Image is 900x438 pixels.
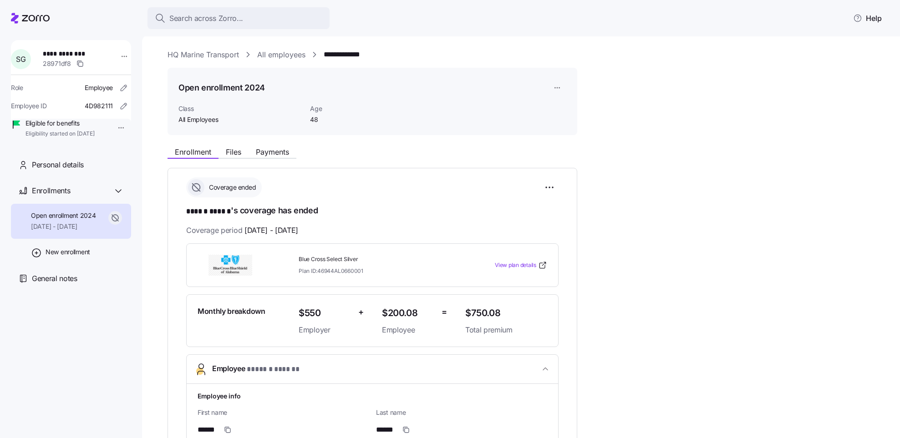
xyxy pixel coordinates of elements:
[376,408,547,417] span: Last name
[198,408,369,417] span: First name
[299,267,363,275] span: Plan ID: 46944AL0660001
[382,324,434,336] span: Employee
[198,255,263,276] img: BlueCross BlueShield of Alabama
[168,49,239,60] a: HQ Marine Transport
[853,13,882,24] span: Help
[25,119,95,128] span: Eligible for benefits
[178,104,303,113] span: Class
[43,59,71,68] span: 28971df8
[382,306,434,321] span: $200.08
[169,13,243,24] span: Search across Zorro...
[186,205,559,217] h1: 's coverage has ended
[11,101,47,111] span: Employee ID
[212,363,300,375] span: Employee
[256,148,289,156] span: Payments
[178,82,265,93] h1: Open enrollment 2024
[85,83,113,92] span: Employee
[495,261,536,270] span: View plan details
[299,306,351,321] span: $550
[465,324,547,336] span: Total premium
[310,104,402,113] span: Age
[175,148,211,156] span: Enrollment
[186,225,298,236] span: Coverage period
[198,391,547,401] h1: Employee info
[147,7,330,29] button: Search across Zorro...
[465,306,547,321] span: $750.08
[442,306,447,319] span: =
[846,9,889,27] button: Help
[206,183,256,192] span: Coverage ended
[32,185,70,196] span: Enrollments
[358,306,364,319] span: +
[16,55,25,63] span: S G
[244,225,298,236] span: [DATE] - [DATE]
[85,101,113,111] span: 4D982111
[32,159,84,171] span: Personal details
[25,130,95,138] span: Eligibility started on [DATE]
[31,222,96,231] span: [DATE] - [DATE]
[310,115,402,124] span: 48
[257,49,305,60] a: All employees
[495,261,547,270] a: View plan details
[178,115,303,124] span: All Employees
[11,83,23,92] span: Role
[299,256,458,263] span: Blue Cross Select Silver
[198,306,265,317] span: Monthly breakdown
[46,247,90,257] span: New enrollment
[226,148,241,156] span: Files
[31,211,96,220] span: Open enrollment 2024
[299,324,351,336] span: Employer
[32,273,77,284] span: General notes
